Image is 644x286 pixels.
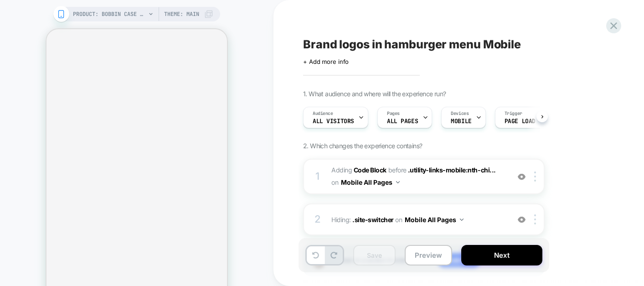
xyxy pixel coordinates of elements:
span: .utility-links-mobile:nth-chi... [408,166,496,174]
span: Audience [313,110,333,117]
span: Page Load [505,118,536,125]
span: 1. What audience and where will the experience run? [303,90,446,98]
span: Theme: MAIN [164,7,199,21]
button: Mobile All Pages [341,176,400,189]
img: close [534,214,536,224]
div: 2 [313,210,322,229]
button: Next [461,245,542,265]
img: down arrow [460,218,464,221]
span: .site-switcher [352,216,393,224]
img: down arrow [396,181,400,183]
button: Mobile All Pages [405,213,464,226]
span: PRODUCT: Bobbin Case SINGER® - Class 15 [73,7,146,21]
button: Preview [405,245,452,265]
div: 1 [313,167,322,186]
span: Pages [387,110,400,117]
span: All Visitors [313,118,354,125]
span: on [395,214,402,225]
button: Save [353,245,396,265]
span: Hiding : [331,213,505,226]
img: crossed eye [518,216,526,224]
span: Adding [331,166,386,174]
span: + Add more info [303,58,349,65]
img: crossed eye [518,173,526,181]
span: Devices [451,110,469,117]
b: Code Block [354,166,386,174]
span: BEFORE [388,166,407,174]
span: 2. Which changes the experience contains? [303,142,422,150]
span: MOBILE [451,118,471,125]
span: ALL PAGES [387,118,418,125]
span: on [331,177,338,188]
span: Brand logos in hamburger menu Mobile [303,37,521,51]
img: close [534,172,536,182]
span: Trigger [505,110,522,117]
